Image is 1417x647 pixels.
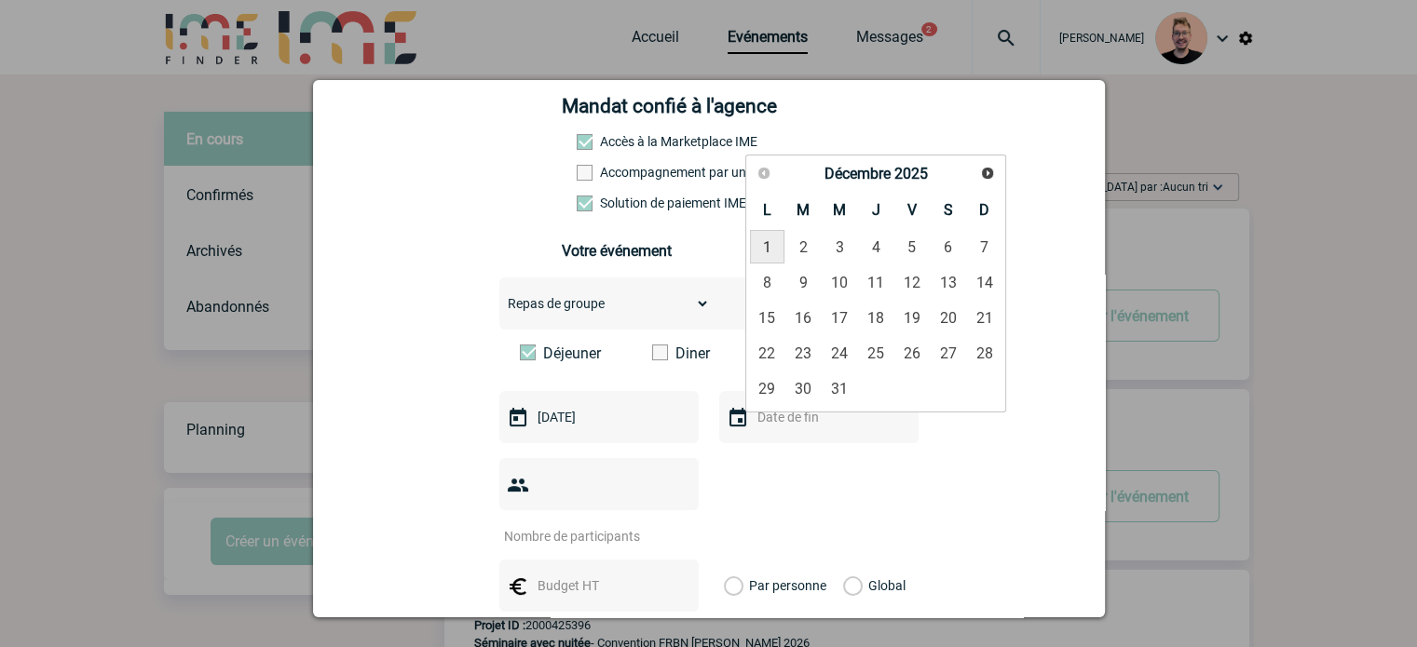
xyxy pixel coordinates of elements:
[858,265,892,299] a: 11
[823,230,857,263] a: 3
[786,230,821,263] a: 2
[520,344,627,362] label: Déjeuner
[499,524,674,548] input: Nombre de participants
[763,201,771,219] span: Lundi
[753,405,881,429] input: Date de fin
[652,344,759,362] label: Diner
[907,201,917,219] span: Vendredi
[533,573,661,598] input: Budget HT
[750,265,784,299] a: 8
[893,165,927,182] span: 2025
[894,230,929,263] a: 5
[967,336,1001,370] a: 28
[577,134,659,149] label: Accès à la Marketplace IME
[931,265,965,299] a: 13
[824,165,890,182] span: Décembre
[823,371,857,405] a: 31
[858,336,892,370] a: 25
[944,201,953,219] span: Samedi
[724,559,744,612] label: Par personne
[823,265,857,299] a: 10
[931,230,965,263] a: 6
[577,195,659,210] label: Conformité aux process achat client, Prise en charge de la facturation, Mutualisation de plusieur...
[894,301,929,334] a: 19
[858,230,892,263] a: 4
[833,201,846,219] span: Mercredi
[974,160,1001,187] a: Suivant
[750,336,784,370] a: 22
[786,371,821,405] a: 30
[980,166,995,181] span: Suivant
[786,336,821,370] a: 23
[577,165,659,180] label: Prestation payante
[858,301,892,334] a: 18
[931,336,965,370] a: 27
[871,201,879,219] span: Jeudi
[823,301,857,334] a: 17
[533,405,661,429] input: Date de début
[967,265,1001,299] a: 14
[931,301,965,334] a: 20
[750,230,784,263] a: 1
[843,559,855,612] label: Global
[823,336,857,370] a: 24
[797,201,810,219] span: Mardi
[562,242,855,260] h3: Votre événement
[894,336,929,370] a: 26
[786,265,821,299] a: 9
[750,301,784,334] a: 15
[750,371,784,405] a: 29
[786,301,821,334] a: 16
[894,265,929,299] a: 12
[562,95,777,117] h4: Mandat confié à l'agence
[979,201,989,219] span: Dimanche
[967,230,1001,263] a: 7
[967,301,1001,334] a: 21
